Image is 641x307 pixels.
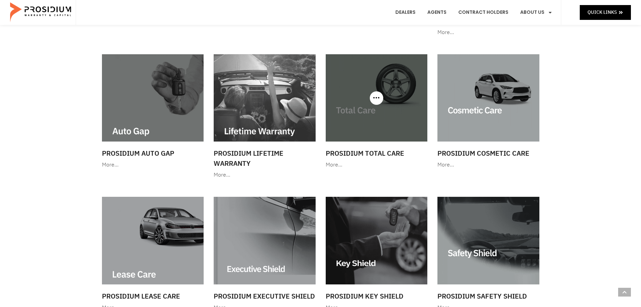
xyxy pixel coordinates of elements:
span: Quick Links [587,8,617,17]
h3: Prosidium Auto Gap [102,148,204,158]
div: More… [437,28,539,37]
a: Prosidium Total Care More… [322,51,431,173]
h3: Prosidium Cosmetic Care [437,148,539,158]
h3: Prosidium Key Shield [326,291,428,301]
h3: Prosidium Safety Shield [437,291,539,301]
h3: Prosidium Executive Shield [214,291,316,301]
a: Prosidium Cosmetic Care More… [434,51,543,173]
h3: Prosidium Total Care [326,148,428,158]
div: More… [102,160,204,170]
h3: Prosidium Lease Care [102,291,204,301]
div: More… [437,160,539,170]
div: More… [214,170,316,180]
h3: Prosidium Lifetime Warranty [214,148,316,168]
a: Quick Links [580,5,631,20]
div: More… [326,160,428,170]
a: Prosidium Auto Gap More… [99,51,207,173]
a: Prosidium Lifetime Warranty More… [210,51,319,183]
